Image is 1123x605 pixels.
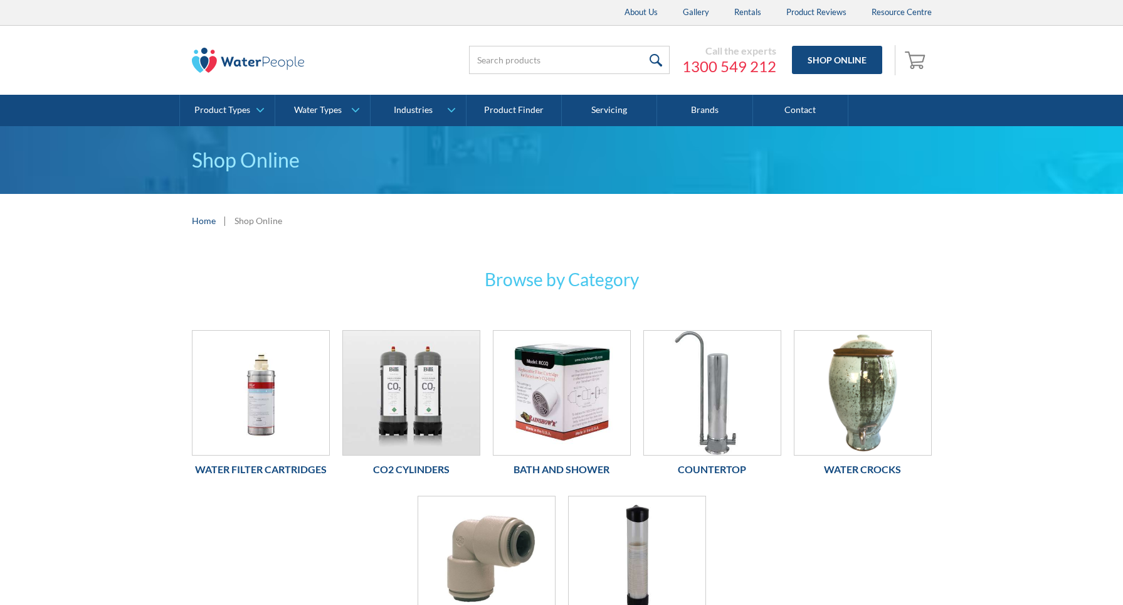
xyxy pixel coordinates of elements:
[317,266,806,292] h3: Browse by Category
[682,45,776,57] div: Call the experts
[493,330,631,483] a: Bath and ShowerBath and Shower
[562,95,657,126] a: Servicing
[905,50,929,70] img: shopping cart
[180,95,275,126] a: Product Types
[343,331,480,455] img: Co2 Cylinders
[469,46,670,74] input: Search products
[643,462,781,477] h6: Countertop
[493,462,631,477] h6: Bath and Shower
[192,331,329,455] img: Water Filter Cartridges
[371,95,465,126] a: Industries
[192,462,330,477] h6: Water Filter Cartridges
[643,330,781,483] a: CountertopCountertop
[657,95,752,126] a: Brands
[794,330,932,483] a: Water CrocksWater Crocks
[998,542,1123,605] iframe: podium webchat widget bubble
[792,46,882,74] a: Shop Online
[235,214,282,227] div: Shop Online
[644,331,781,455] img: Countertop
[794,462,932,477] h6: Water Crocks
[222,213,228,228] div: |
[192,214,216,227] a: Home
[192,145,932,175] h1: Shop Online
[682,57,776,76] a: 1300 549 212
[493,331,630,455] img: Bath and Shower
[342,462,480,477] h6: Co2 Cylinders
[342,330,480,483] a: Co2 CylindersCo2 Cylinders
[794,331,931,455] img: Water Crocks
[394,105,433,115] div: Industries
[294,105,342,115] div: Water Types
[275,95,370,126] a: Water Types
[192,48,305,73] img: The Water People
[467,95,562,126] a: Product Finder
[753,95,848,126] a: Contact
[192,330,330,483] a: Water Filter CartridgesWater Filter Cartridges
[194,105,250,115] div: Product Types
[902,45,932,75] a: Open empty cart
